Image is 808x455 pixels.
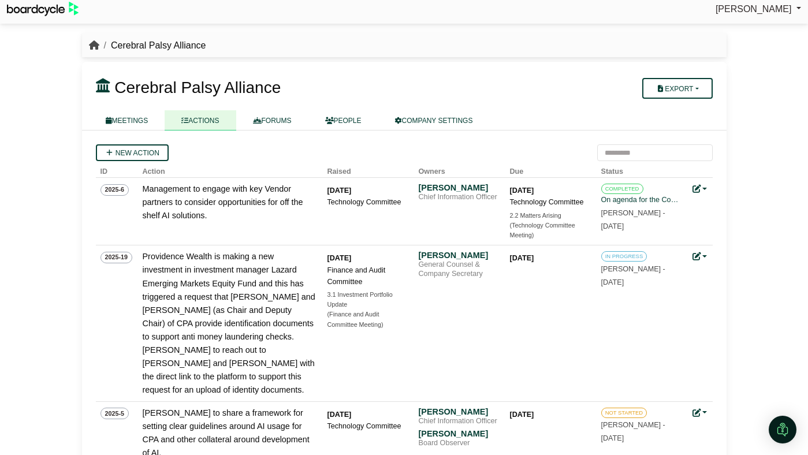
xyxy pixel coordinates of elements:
span: 2025-5 [100,408,129,419]
a: 3.1 Investment Portfolio Update (Finance and Audit Committee Meeting) [327,290,408,330]
small: [PERSON_NAME] - [601,209,665,230]
span: 2025-19 [100,252,133,263]
a: FORUMS [236,110,308,130]
span: [DATE] [601,278,624,286]
span: NOT STARTED [601,408,647,418]
a: [PERSON_NAME] Chief Information Officer [419,406,500,426]
div: Providence Wealth is making a new investment in investment manager Lazard Emerging Markets Equity... [143,250,316,397]
img: BoardcycleBlackGreen-aaafeed430059cb809a45853b8cf6d952af9d84e6e89e1f1685b34bfd5cb7d64.svg [7,2,79,16]
th: Action [138,161,323,178]
a: 2.2 Matters Arising (Technology Committee Meeting) [510,211,591,241]
span: IN PROGRESS [601,251,647,262]
div: [PERSON_NAME] [419,182,500,193]
div: [PERSON_NAME] [419,428,500,439]
a: ACTIONS [165,110,236,130]
span: [DATE] [601,222,624,230]
div: [DATE] [510,185,591,196]
div: 3.1 Investment Portfolio Update [327,290,408,310]
a: [PERSON_NAME] Chief Information Officer [419,182,500,202]
span: Cerebral Palsy Alliance [114,79,281,96]
th: Raised [323,161,414,178]
span: [PERSON_NAME] [716,4,792,14]
div: Finance and Audit Committee [327,264,408,288]
div: Technology Committee [510,196,591,208]
span: COMPLETED [601,184,643,194]
div: [DATE] [510,252,591,264]
small: [PERSON_NAME] - [601,265,665,286]
div: [DATE] [327,185,408,196]
div: [PERSON_NAME] [419,250,500,260]
div: [DATE] [327,409,408,420]
a: NOT STARTED [PERSON_NAME] -[DATE] [601,406,682,442]
div: Chief Information Officer [419,193,500,202]
span: 2025-6 [100,184,129,196]
a: MEETINGS [89,110,165,130]
div: Technology Committee [327,196,408,208]
div: [PERSON_NAME] [419,406,500,417]
a: [PERSON_NAME] Board Observer [419,428,500,448]
div: Management to engage with key Vendor partners to consider opportunities for off the shelf AI solu... [143,182,316,222]
small: [PERSON_NAME] - [601,421,665,442]
div: (Technology Committee Meeting) [510,221,591,241]
span: [DATE] [601,434,624,442]
a: COMPANY SETTINGS [378,110,490,130]
div: [DATE] [510,409,591,420]
button: Export [642,78,712,99]
div: On agenda for the Committee meeting - see Item 6.2. Detail presentations from CRMIT. Also noting ... [601,194,682,206]
div: General Counsel & Company Secretary [419,260,500,278]
div: [DATE] [327,252,408,264]
a: [PERSON_NAME] General Counsel & Company Secretary [419,250,500,278]
a: New action [96,144,169,161]
div: (Finance and Audit Committee Meeting) [327,309,408,330]
div: Chief Information Officer [419,417,500,426]
div: Technology Committee [327,420,408,432]
div: Open Intercom Messenger [769,416,796,443]
th: ID [96,161,138,178]
a: PEOPLE [308,110,378,130]
th: Due [505,161,597,178]
li: Cerebral Palsy Alliance [99,38,206,53]
a: IN PROGRESS [PERSON_NAME] -[DATE] [601,250,682,286]
nav: breadcrumb [89,38,206,53]
div: Board Observer [419,439,500,448]
a: COMPLETED On agenda for the Committee meeting - see Item 6.2. Detail presentations from CRMIT. Al... [601,182,682,230]
th: Status [597,161,688,178]
div: 2.2 Matters Arising [510,211,591,221]
th: Owners [414,161,505,178]
a: [PERSON_NAME] [716,2,801,17]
